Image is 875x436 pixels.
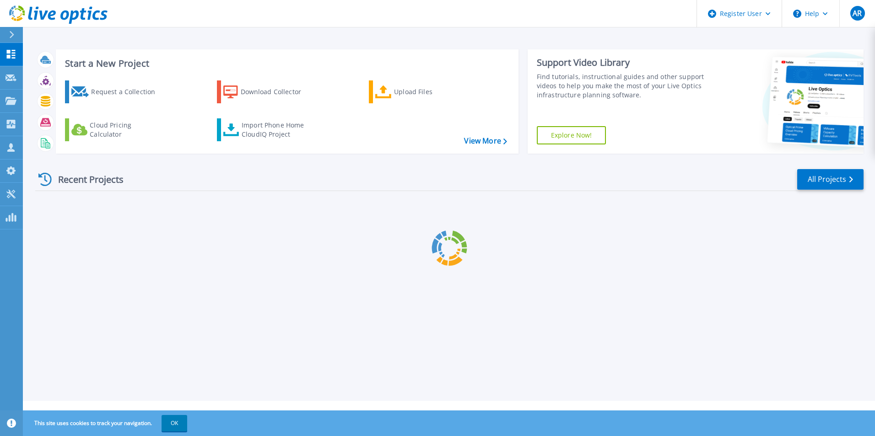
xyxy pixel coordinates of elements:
[537,57,708,69] div: Support Video Library
[65,118,167,141] a: Cloud Pricing Calculator
[369,80,471,103] a: Upload Files
[394,83,467,101] div: Upload Files
[35,168,136,191] div: Recent Projects
[464,137,507,145] a: View More
[162,415,187,431] button: OK
[853,10,862,17] span: AR
[537,126,606,144] a: Explore Now!
[65,80,167,103] a: Request a Collection
[242,121,313,139] div: Import Phone Home CloudIQ Project
[65,58,507,69] h3: Start a New Project
[90,121,163,139] div: Cloud Pricing Calculator
[91,83,164,101] div: Request a Collection
[217,80,319,103] a: Download Collector
[241,83,314,101] div: Download Collector
[797,169,864,190] a: All Projects
[25,415,187,431] span: This site uses cookies to track your navigation.
[537,72,708,100] div: Find tutorials, instructional guides and other support videos to help you make the most of your L...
